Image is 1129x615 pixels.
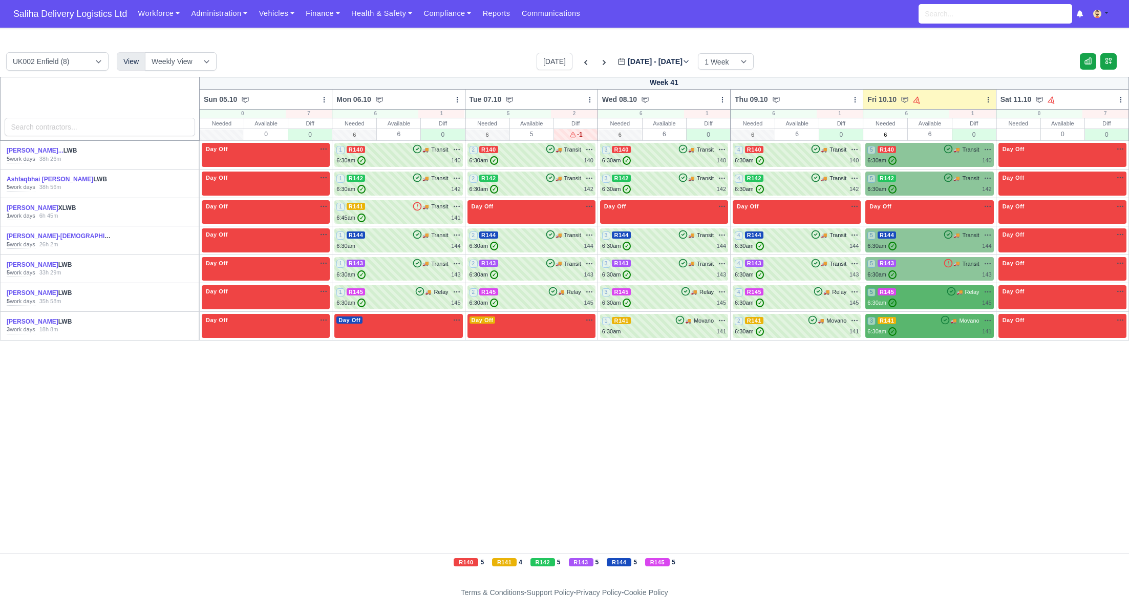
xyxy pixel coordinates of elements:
div: XLWB [7,204,113,213]
span: 2 [470,288,478,296]
span: Sun 05.10 [204,94,237,104]
span: 🚚 [823,288,829,296]
div: 6:30am [735,270,764,279]
span: 🚚 [422,146,429,154]
div: 144 [849,242,859,250]
span: 🚚 [953,175,960,182]
span: ✓ [756,242,764,250]
div: 142 [717,185,726,194]
span: R144 [612,231,631,239]
span: 2 [470,175,478,183]
div: 140 [584,156,593,165]
div: LWB [7,175,113,184]
div: 140 [717,156,726,165]
span: Transit [962,145,979,154]
span: 🚚 [425,288,431,296]
span: 🚚 [556,260,562,267]
div: Available [775,118,819,129]
span: Relay [832,288,846,296]
div: Available [244,118,288,129]
div: 6:30am [470,270,499,279]
span: Day Off [470,203,496,210]
div: 6:30am [867,242,897,250]
div: LWB [7,146,113,155]
div: -1 [554,129,598,140]
span: 5 [867,288,876,296]
span: 1 [336,203,345,211]
span: R143 [612,260,631,267]
span: 4 [735,231,743,240]
span: 🚚 [422,175,429,182]
span: Relay [965,288,979,296]
div: 35h 58m [39,298,61,306]
span: Day Off [867,203,893,210]
span: 🚚 [956,288,963,296]
div: 6:30am [867,270,897,279]
span: 🚚 [953,260,960,267]
div: 0 [996,110,1082,118]
span: 🚚 [821,231,827,239]
a: Support Policy [527,588,574,597]
div: 6:30am [867,156,897,165]
span: Transit [697,260,714,268]
span: R143 [745,260,764,267]
a: [PERSON_NAME] [7,204,58,211]
span: R142 [745,175,764,182]
div: Needed [598,118,642,129]
span: 4 [735,146,743,154]
div: Available [510,118,553,129]
div: 6 [598,110,684,118]
div: Diff [554,118,598,129]
div: 6:30am [470,185,499,194]
div: 2 [551,110,597,118]
span: Day Off [1000,260,1027,267]
span: 5 [867,260,876,268]
span: 1 [336,260,345,268]
span: Day Off [1000,203,1027,210]
span: ✓ [357,270,366,279]
span: R144 [745,231,764,239]
a: [PERSON_NAME]-[DEMOGRAPHIC_DATA]... [7,232,136,240]
div: work days [7,241,35,249]
span: 5 [867,146,876,154]
div: 6:45am [336,214,366,222]
div: 6 [643,129,686,139]
strong: 5 [7,298,10,304]
span: Transit [564,145,581,154]
div: 1 [684,110,730,118]
div: Available [643,118,686,129]
span: 3 [602,146,610,154]
a: [PERSON_NAME]... [7,147,63,154]
span: Transit [829,145,846,154]
div: Diff [687,118,730,129]
span: Day Off [1000,145,1027,153]
div: Available [377,118,420,129]
span: 🚚 [422,203,429,210]
div: 144 [717,242,726,250]
div: 140 [451,156,460,165]
span: Movano [959,316,979,325]
div: 6:30am [336,185,366,194]
div: 143 [584,270,593,279]
div: 6:30am [602,270,631,279]
div: 145 [584,299,593,307]
span: 🚚 [556,231,562,239]
div: 6:30am [735,156,764,165]
div: 6:30am [470,299,499,307]
span: 5 [867,175,876,183]
span: Transit [564,231,581,240]
div: 6 [332,110,418,118]
div: 0 [952,129,996,140]
strong: 5 [7,241,10,247]
span: ✓ [888,242,897,250]
span: 🚚 [821,146,827,154]
div: work days [7,155,35,163]
div: 145 [451,299,460,307]
button: [DATE] [537,53,572,70]
a: Communications [516,4,586,24]
div: 0 [1085,129,1128,140]
span: Day Off [602,203,628,210]
a: Terms & Conditions [461,588,524,597]
span: R140 [612,146,631,153]
div: 5 [465,110,551,118]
